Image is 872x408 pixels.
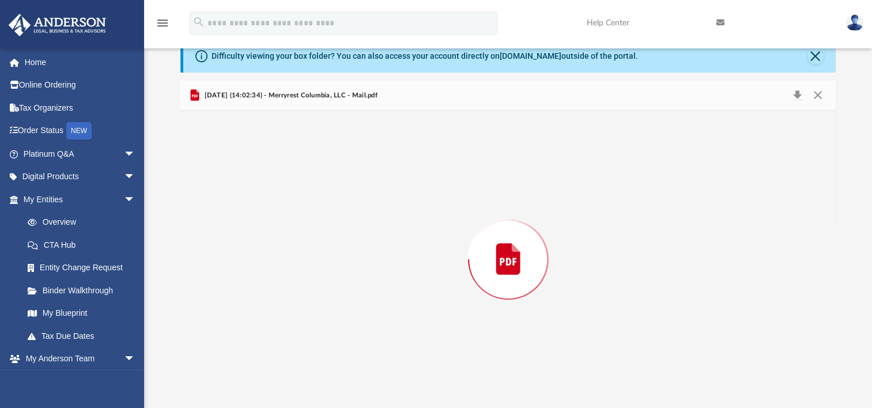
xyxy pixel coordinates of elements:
a: My Blueprint [16,302,147,325]
span: arrow_drop_down [124,188,147,211]
a: Overview [16,211,153,234]
a: CTA Hub [16,233,153,256]
img: Anderson Advisors Platinum Portal [5,14,110,36]
div: Difficulty viewing your box folder? You can also access your account directly on outside of the p... [212,50,638,62]
div: NEW [66,122,92,139]
span: [DATE] (14:02:34) - Merryrest Columbia, LLC - Mail.pdf [202,90,378,101]
a: Order StatusNEW [8,119,153,143]
button: Close [807,48,824,65]
a: [DOMAIN_NAME] [500,51,561,61]
a: My Entitiesarrow_drop_down [8,188,153,211]
a: My Anderson Teamarrow_drop_down [8,347,147,371]
a: Binder Walkthrough [16,279,153,302]
span: arrow_drop_down [124,165,147,189]
a: Tax Organizers [8,96,153,119]
a: menu [156,22,169,30]
button: Download [787,88,807,104]
a: Digital Productsarrow_drop_down [8,165,153,188]
i: menu [156,16,169,30]
img: User Pic [846,14,863,31]
i: search [192,16,205,28]
a: Entity Change Request [16,256,153,279]
span: arrow_drop_down [124,347,147,371]
a: Tax Due Dates [16,324,153,347]
a: Platinum Q&Aarrow_drop_down [8,142,153,165]
a: Online Ordering [8,74,153,97]
a: Home [8,51,153,74]
span: arrow_drop_down [124,142,147,166]
button: Close [807,88,828,104]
